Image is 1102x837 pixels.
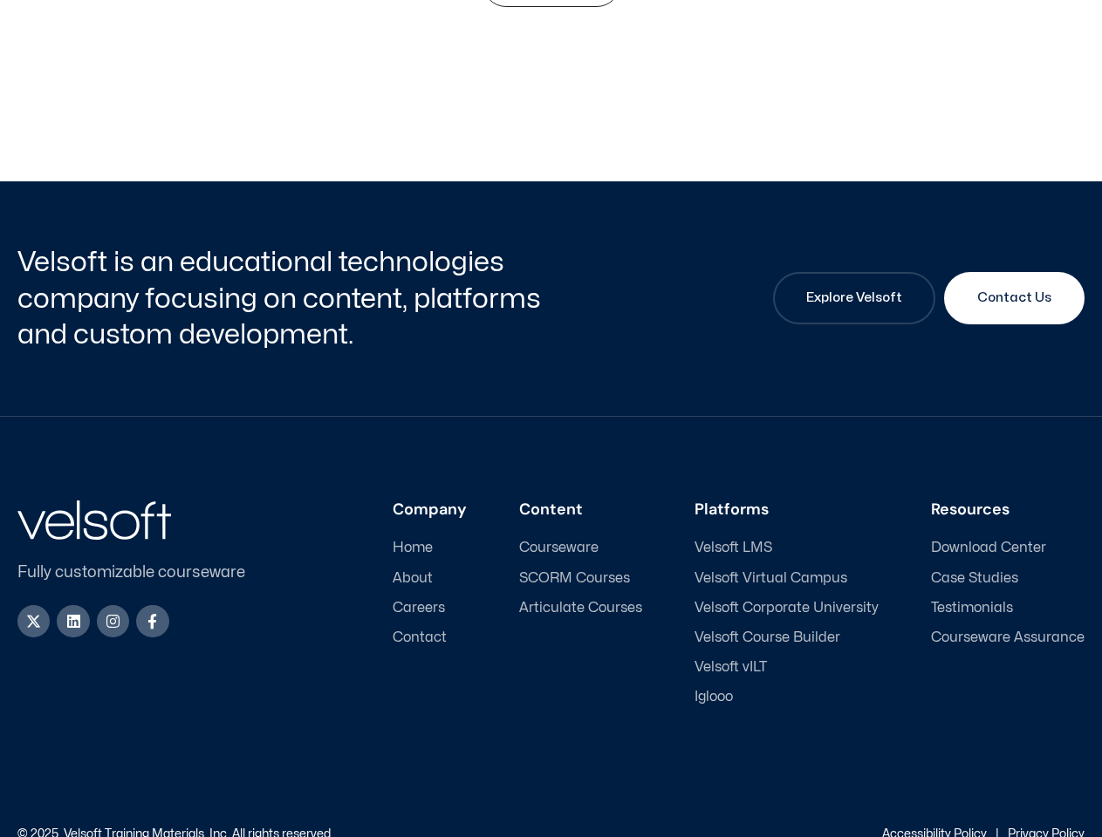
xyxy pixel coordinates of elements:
[806,288,902,309] span: Explore Velsoft
[695,629,879,646] a: Velsoft Course Builder
[695,540,879,556] a: Velsoft LMS
[519,500,642,520] h3: Content
[773,272,935,324] a: Explore Velsoft
[977,288,1051,309] span: Contact Us
[695,659,767,676] span: Velsoft vILT
[695,600,879,616] a: Velsoft Corporate University
[17,244,547,353] h2: Velsoft is an educational technologies company focusing on content, platforms and custom developm...
[393,570,433,587] span: About
[393,570,467,587] a: About
[519,540,642,556] a: Courseware
[788,418,1093,837] iframe: chat widget
[695,689,879,705] a: Iglooo
[944,272,1085,324] a: Contact Us
[519,570,642,587] a: SCORM Courses
[17,561,274,584] p: Fully customizable courseware
[519,540,599,556] span: Courseware
[695,570,879,587] a: Velsoft Virtual Campus
[393,629,447,646] span: Contact
[695,500,879,520] h3: Platforms
[393,600,445,616] span: Careers
[519,600,642,616] a: Articulate Courses
[393,540,467,556] a: Home
[393,540,433,556] span: Home
[695,629,840,646] span: Velsoft Course Builder
[695,659,879,676] a: Velsoft vILT
[519,570,630,587] span: SCORM Courses
[393,500,467,520] h3: Company
[695,540,772,556] span: Velsoft LMS
[393,629,467,646] a: Contact
[695,689,733,705] span: Iglooo
[393,600,467,616] a: Careers
[695,570,847,587] span: Velsoft Virtual Campus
